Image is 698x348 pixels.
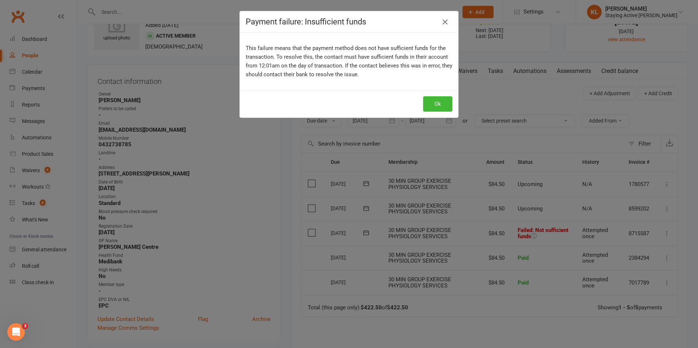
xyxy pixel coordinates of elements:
h4: Payment failure: Insufficient funds [246,17,452,26]
iframe: Intercom live chat [7,323,25,341]
button: Close [439,16,451,28]
span: 3 [22,323,28,329]
p: This failure means that the payment method does not have sufficient funds for the transaction. To... [246,44,452,79]
button: Ok [423,96,452,112]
